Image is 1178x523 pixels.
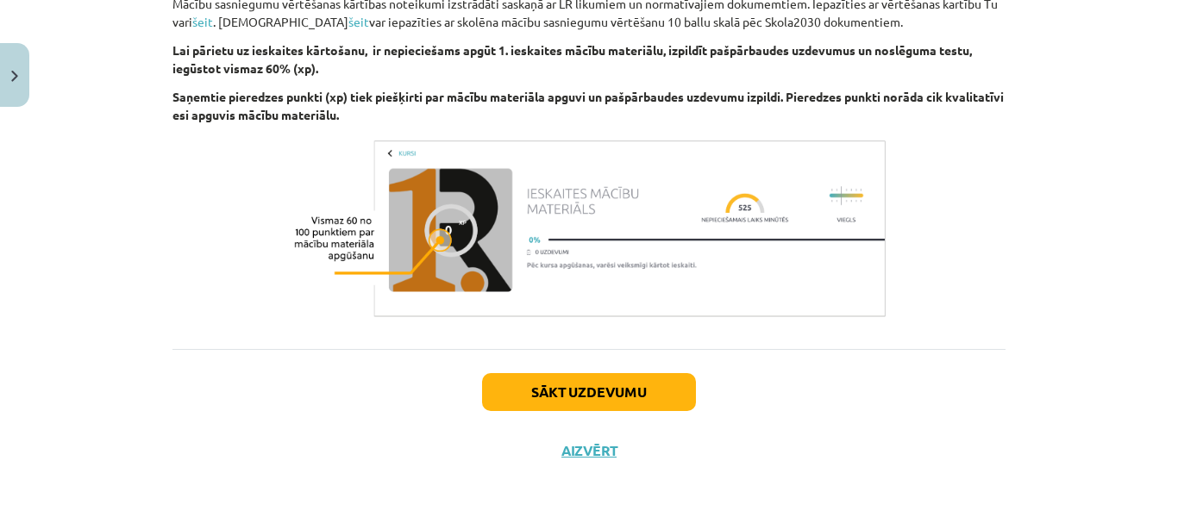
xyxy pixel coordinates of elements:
b: Lai pārietu uz ieskaites kārtošanu, ir nepieciešams apgūt 1. ieskaites mācību materiālu, izpildīt... [172,42,972,76]
a: šeit [192,14,213,29]
img: icon-close-lesson-0947bae3869378f0d4975bcd49f059093ad1ed9edebbc8119c70593378902aed.svg [11,71,18,82]
b: Saņemtie pieredzes punkti (xp) tiek piešķirti par mācību materiāla apguvi un pašpārbaudes uzdevum... [172,89,1004,122]
a: šeit [348,14,369,29]
button: Sākt uzdevumu [482,373,696,411]
button: Aizvērt [556,442,622,459]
